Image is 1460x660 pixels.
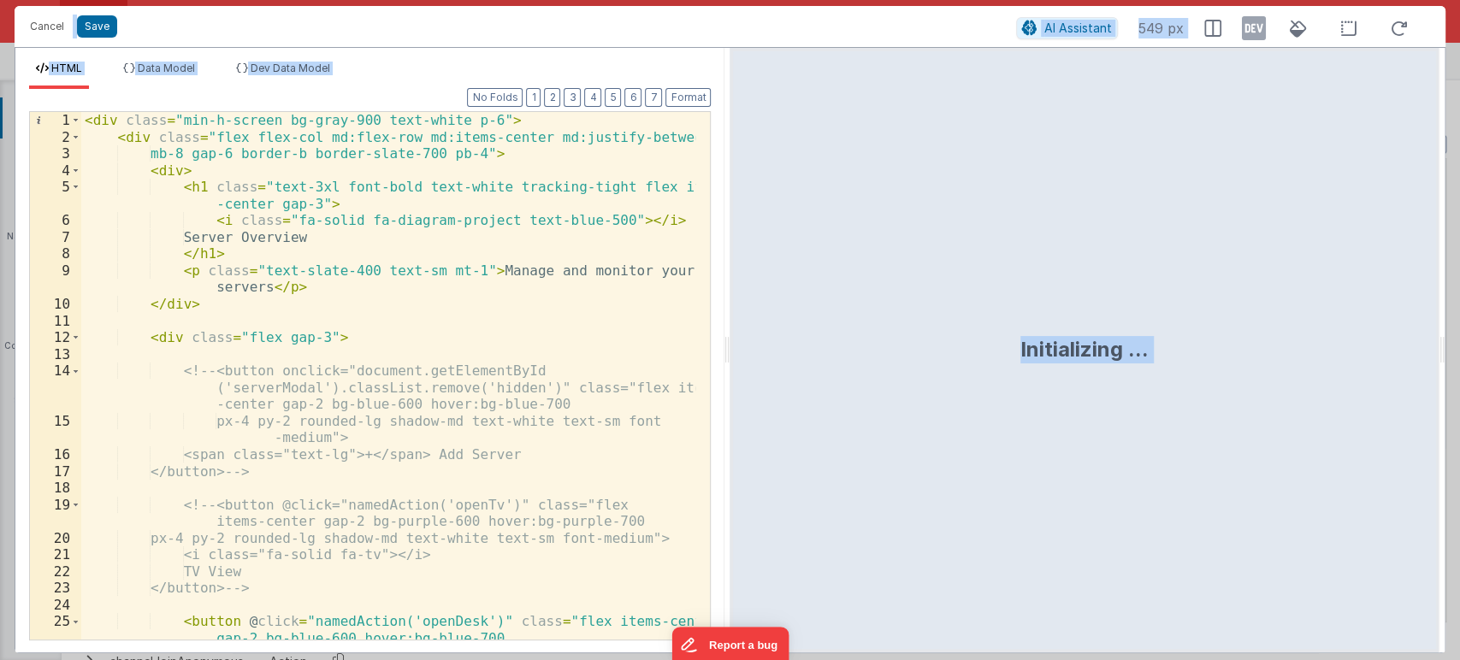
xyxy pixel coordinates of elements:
[30,229,81,246] div: 7
[30,480,81,497] div: 18
[526,88,541,107] button: 1
[564,88,581,107] button: 3
[30,413,81,446] div: 15
[30,463,81,480] div: 17
[30,497,81,530] div: 19
[1016,17,1118,39] button: AI Assistant
[584,88,601,107] button: 4
[251,62,330,74] span: Dev Data Model
[30,296,81,313] div: 10
[30,129,81,146] div: 2
[30,262,81,296] div: 9
[624,88,641,107] button: 6
[30,530,81,547] div: 20
[30,613,81,646] div: 25
[21,15,73,38] button: Cancel
[30,313,81,330] div: 11
[51,62,82,74] span: HTML
[30,346,81,363] div: 13
[467,88,523,107] button: No Folds
[30,329,81,346] div: 12
[30,145,81,162] div: 3
[1020,336,1149,363] div: Initializing ...
[30,179,81,212] div: 5
[1138,18,1184,38] span: 549 px
[544,88,560,107] button: 2
[665,88,711,107] button: Format
[30,580,81,597] div: 23
[645,88,662,107] button: 7
[30,212,81,229] div: 6
[30,112,81,129] div: 1
[30,446,81,463] div: 16
[30,245,81,262] div: 8
[1044,21,1112,35] span: AI Assistant
[30,162,81,180] div: 4
[30,546,81,563] div: 21
[30,563,81,580] div: 22
[77,15,117,38] button: Save
[138,62,195,74] span: Data Model
[30,597,81,614] div: 24
[605,88,621,107] button: 5
[30,362,81,413] div: 14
